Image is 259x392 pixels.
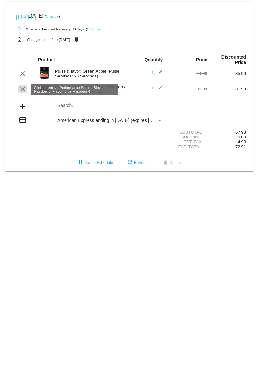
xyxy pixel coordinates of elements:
[238,139,246,144] span: 4.93
[168,130,207,135] div: Subtotal
[52,84,130,94] div: Performance Surge - Blue Raspberry (Flavor: Blue Raspberry)
[157,157,186,169] button: Delete
[73,35,80,44] mat-icon: live_help
[77,159,85,167] mat-icon: pause
[19,102,27,110] mat-icon: add
[207,130,246,135] div: 67.98
[155,70,163,77] mat-icon: edit
[126,160,147,165] span: Refresh
[13,27,84,31] small: 2 items scheduled for Every 30 days
[168,144,207,149] div: Est. Total
[221,54,246,65] strong: Discounted Price
[151,70,163,75] span: 1
[27,38,70,42] small: Changeable before [DATE]
[16,35,23,44] mat-icon: lock_open
[38,82,51,95] img: Image-1-Carousel-Performance-Surge-BR-Transp.png
[57,118,163,123] mat-select: Payment Method
[168,135,207,139] div: Shipping
[19,116,27,124] mat-icon: credit_card
[235,144,246,149] span: 72.91
[87,27,100,31] a: Change
[86,27,101,31] small: ( )
[207,87,246,91] div: 31.99
[77,160,113,165] span: Pause Schedule
[19,70,27,77] mat-icon: clear
[168,87,207,91] div: 39.99
[19,85,27,93] mat-icon: clear
[38,66,51,79] img: Image-1-Carousel-Pulse-20S-Green-Apple-Transp.png
[162,160,181,165] span: Delete
[207,71,246,76] div: 35.99
[238,135,246,139] span: 0.00
[57,118,198,123] span: American Express ending in [DATE] (expires [CREDIT_CARD_DATA])
[196,57,207,62] strong: Price
[52,69,130,78] div: Pulse (Flavor: Green Apple, Pulse Servings: 20 Servings)
[38,57,55,62] strong: Product
[126,159,134,167] mat-icon: refresh
[151,86,163,90] span: 1
[46,14,59,18] a: Change
[168,71,207,76] div: 44.99
[45,14,60,18] small: ( )
[162,159,170,167] mat-icon: delete
[16,12,23,20] mat-icon: [DATE]
[121,157,153,169] button: Refresh
[16,25,23,33] mat-icon: autorenew
[144,57,163,62] strong: Quantity
[72,157,118,169] button: Pause Schedule
[155,85,163,93] mat-icon: edit
[168,139,207,144] div: Est. Tax
[57,103,163,108] input: Search...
